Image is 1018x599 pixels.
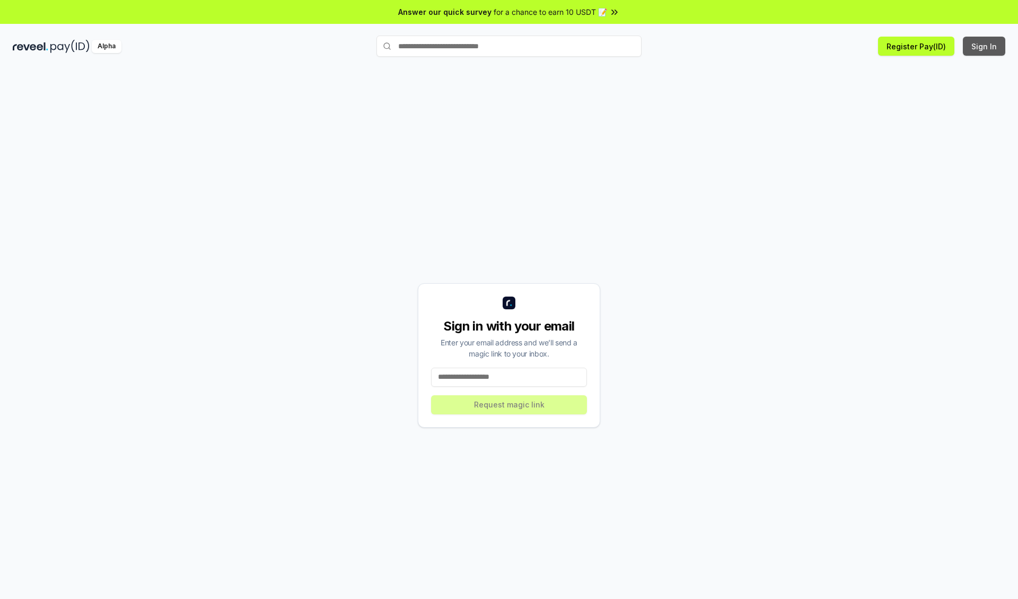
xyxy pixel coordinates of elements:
[13,40,48,53] img: reveel_dark
[50,40,90,53] img: pay_id
[398,6,492,18] span: Answer our quick survey
[431,337,587,359] div: Enter your email address and we’ll send a magic link to your inbox.
[431,318,587,335] div: Sign in with your email
[92,40,121,53] div: Alpha
[963,37,1005,56] button: Sign In
[878,37,954,56] button: Register Pay(ID)
[503,297,515,309] img: logo_small
[494,6,607,18] span: for a chance to earn 10 USDT 📝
